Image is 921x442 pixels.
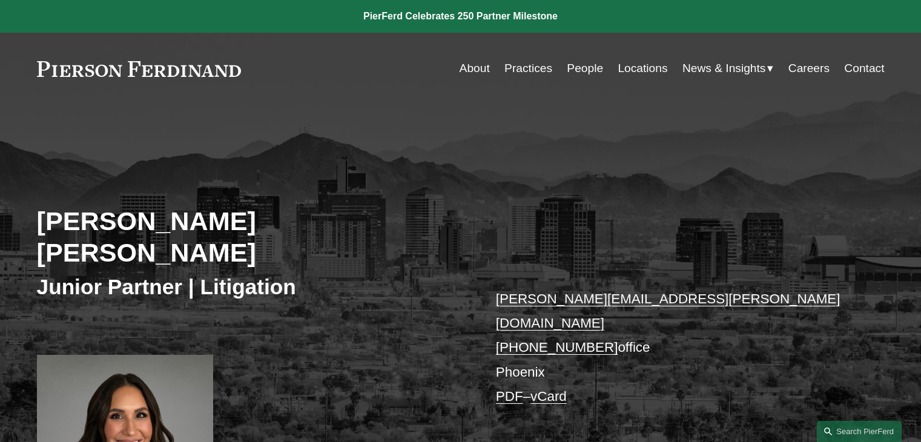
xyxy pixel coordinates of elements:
[788,57,830,80] a: Careers
[844,57,884,80] a: Contact
[682,58,766,79] span: News & Insights
[682,57,774,80] a: folder dropdown
[530,389,567,404] a: vCard
[496,287,849,409] p: office Phoenix –
[37,274,461,300] h3: Junior Partner | Litigation
[460,57,490,80] a: About
[37,205,461,269] h2: [PERSON_NAME] [PERSON_NAME]
[817,421,902,442] a: Search this site
[496,340,618,355] a: [PHONE_NUMBER]
[567,57,603,80] a: People
[496,389,523,404] a: PDF
[618,57,667,80] a: Locations
[504,57,552,80] a: Practices
[496,291,840,331] a: [PERSON_NAME][EMAIL_ADDRESS][PERSON_NAME][DOMAIN_NAME]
